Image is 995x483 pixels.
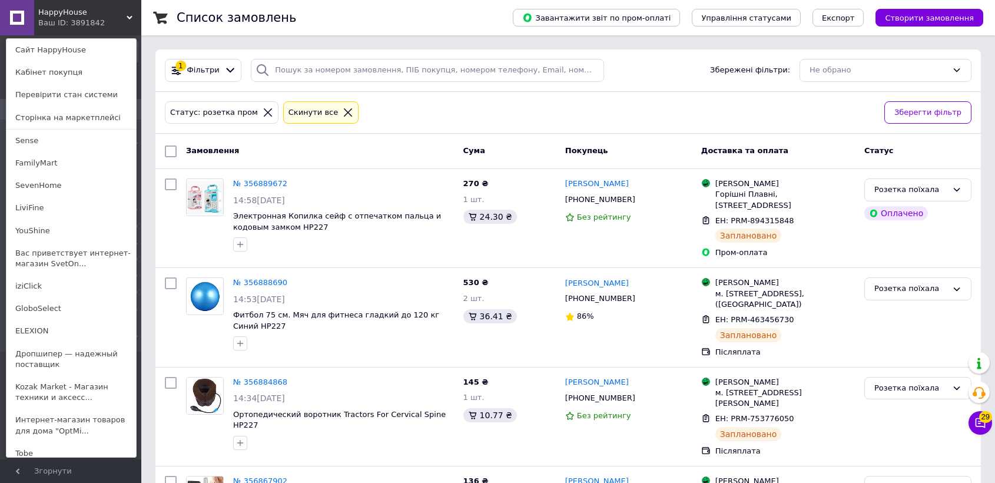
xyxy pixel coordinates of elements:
[563,391,638,406] div: [PHONE_NUMBER]
[701,14,791,22] span: Управління статусами
[233,378,287,386] a: № 356884868
[822,14,855,22] span: Експорт
[692,9,801,27] button: Управління статусами
[6,409,136,442] a: Интернет-магазин товаров для дома "OptMi...
[715,427,782,441] div: Заплановано
[715,388,855,409] div: м. [STREET_ADDRESS][PERSON_NAME]
[6,197,136,219] a: LiviFine
[715,446,855,456] div: Післяплата
[565,178,629,190] a: [PERSON_NAME]
[715,189,855,210] div: Горішні Плавні, [STREET_ADDRESS]
[463,179,489,188] span: 270 ₴
[6,39,136,61] a: Сайт HappyHouse
[6,152,136,174] a: FamilyMart
[187,65,220,76] span: Фільтри
[6,275,136,297] a: iziClick
[6,442,136,465] a: Tobe
[233,295,285,304] span: 14:53[DATE]
[233,310,439,330] a: Фитбол 75 см. Мяч для фитнеса гладкий до 120 кг Синий HP227
[969,411,992,435] button: Чат з покупцем29
[563,192,638,207] div: [PHONE_NUMBER]
[864,146,894,155] span: Статус
[715,178,855,189] div: [PERSON_NAME]
[233,410,446,430] a: Ортопедический воротник Tractors For Cervical Spine HP227
[168,107,260,119] div: Статус: розетка пром
[187,181,223,214] img: Фото товару
[463,309,517,323] div: 36.41 ₴
[6,61,136,84] a: Кабінет покупця
[810,64,947,77] div: Не обрано
[715,247,855,258] div: Пром-оплата
[463,146,485,155] span: Cума
[186,146,239,155] span: Замовлення
[577,312,594,320] span: 86%
[715,216,794,225] span: ЕН: PRM-894315848
[233,393,285,403] span: 14:34[DATE]
[233,211,441,231] a: Электронная Копилка сейф с отпечатком пальца и кодовым замком HP227
[577,213,631,221] span: Без рейтингу
[701,146,788,155] span: Доставка та оплата
[715,229,782,243] div: Заплановано
[6,130,136,152] a: Sense
[812,9,864,27] button: Експорт
[874,382,947,395] div: Розетка поїхала
[463,294,485,303] span: 2 шт.
[875,9,983,27] button: Створити замовлення
[864,13,983,22] a: Створити замовлення
[563,291,638,306] div: [PHONE_NUMBER]
[6,242,136,275] a: Вас приветствует интернет-магазин SvetOn...
[463,408,517,422] div: 10.77 ₴
[6,220,136,242] a: YouShine
[565,146,608,155] span: Покупець
[894,107,961,119] span: Зберегти фільтр
[233,179,287,188] a: № 356889672
[463,378,489,386] span: 145 ₴
[38,18,88,28] div: Ваш ID: 3891842
[565,377,629,388] a: [PERSON_NAME]
[715,377,855,388] div: [PERSON_NAME]
[187,378,223,414] img: Фото товару
[6,174,136,197] a: SevenHome
[884,101,971,124] button: Зберегти фільтр
[186,277,224,315] a: Фото товару
[6,84,136,106] a: Перевірити стан системи
[874,283,947,295] div: Розетка поїхала
[463,195,485,204] span: 1 шт.
[186,178,224,216] a: Фото товару
[715,315,794,324] span: ЕН: PRM-463456730
[6,343,136,376] a: Дропшипер — надежный поставщик
[6,107,136,129] a: Сторінка на маркетплейсі
[286,107,341,119] div: Cкинути все
[233,196,285,205] span: 14:58[DATE]
[979,411,992,423] span: 29
[175,61,186,71] div: 1
[577,411,631,420] span: Без рейтингу
[6,376,136,409] a: Kozak Market - Магазин техники и аксесс...
[463,210,517,224] div: 24.30 ₴
[715,414,794,423] span: ЕН: PRM-753776050
[186,377,224,415] a: Фото товару
[715,289,855,310] div: м. [STREET_ADDRESS], ([GEOGRAPHIC_DATA])
[38,7,127,18] span: HappyHouse
[522,12,671,23] span: Завантажити звіт по пром-оплаті
[513,9,680,27] button: Завантажити звіт по пром-оплаті
[874,184,947,196] div: Розетка поїхала
[864,206,928,220] div: Оплачено
[715,328,782,342] div: Заплановано
[251,59,604,82] input: Пошук за номером замовлення, ПІБ покупця, номером телефону, Email, номером накладної
[6,320,136,342] a: ELEXION
[715,277,855,288] div: [PERSON_NAME]
[885,14,974,22] span: Створити замовлення
[565,278,629,289] a: [PERSON_NAME]
[710,65,790,76] span: Збережені фільтри:
[6,297,136,320] a: GloboSelect
[177,11,296,25] h1: Список замовлень
[463,393,485,402] span: 1 шт.
[233,278,287,287] a: № 356888690
[715,347,855,358] div: Післяплата
[187,282,223,311] img: Фото товару
[463,278,489,287] span: 530 ₴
